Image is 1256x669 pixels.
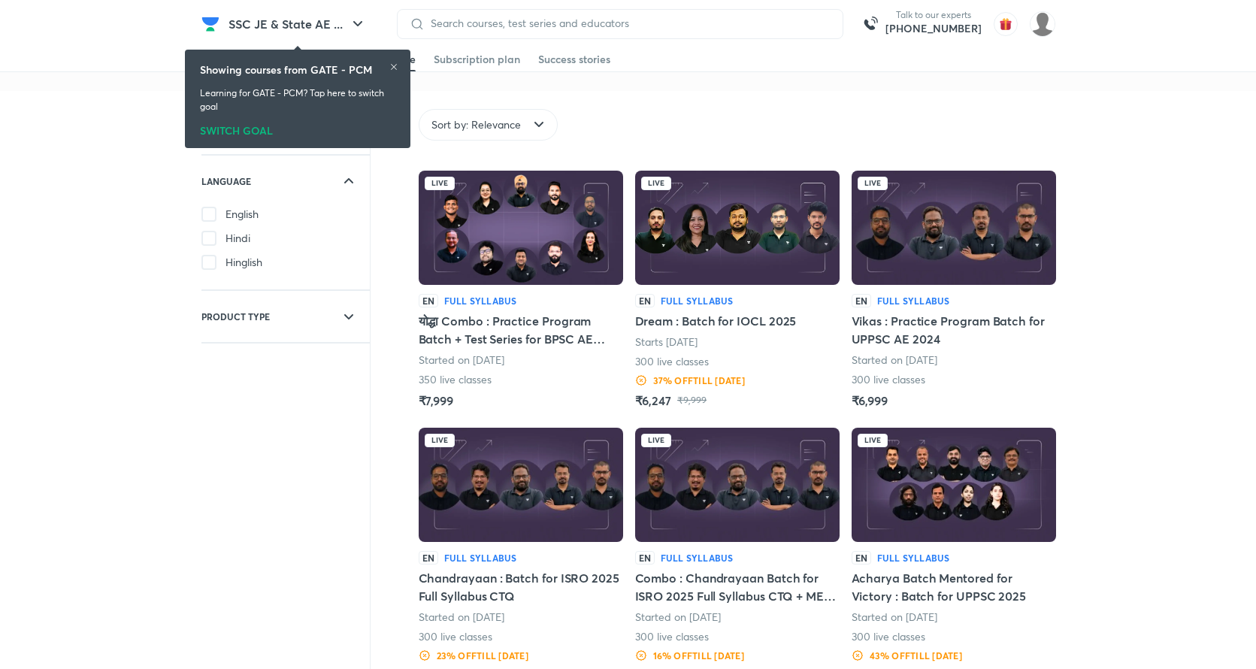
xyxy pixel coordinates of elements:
p: Learning for GATE - PCM? Tap here to switch goal [200,86,395,114]
p: 350 live classes [419,372,492,387]
a: Success stories [538,47,610,71]
p: 300 live classes [852,629,926,644]
img: Batch Thumbnail [852,171,1056,285]
h5: Combo : Chandrayaan Batch for ISRO 2025 Full Syllabus CTQ + ME 12Months Subscription [635,569,840,605]
img: Discount Logo [635,374,647,386]
h6: 37 % OFF till [DATE] [653,374,745,387]
h6: 43 % OFF till [DATE] [870,649,962,662]
p: ₹9,999 [677,395,707,407]
img: Company Logo [201,15,219,33]
div: Live [858,434,888,447]
img: Discount Logo [852,649,864,661]
span: English [225,207,259,222]
h6: Full Syllabus [661,551,734,565]
h5: योद्धा Combo : Practice Program Batch + Test Series for BPSC AE 2025 [419,312,623,348]
h5: Chandrayaan : Batch for ISRO 2025 Full Syllabus CTQ [419,569,623,605]
p: 300 live classes [635,629,710,644]
p: 300 live classes [635,354,710,369]
img: Batch Thumbnail [852,428,1056,542]
h5: ₹6,247 [635,392,672,410]
img: Batch Thumbnail [635,428,840,542]
img: Abdul Ramzeen [1030,11,1055,37]
p: EN [635,294,655,307]
p: EN [419,294,438,307]
h6: Full Syllabus [877,551,950,565]
p: Starts [DATE] [635,334,698,350]
span: Hinglish [225,255,262,270]
h5: ₹6,999 [852,392,888,410]
div: Success stories [538,52,610,67]
h6: Full Syllabus [661,294,734,307]
div: Live [641,434,671,447]
h6: 23 % OFF till [DATE] [437,649,528,662]
p: Started on [DATE] [419,353,504,368]
h6: 16 % OFF till [DATE] [653,649,744,662]
h5: Vikas : Practice Program Batch for UPPSC AE 2024 [852,312,1056,348]
h6: PRODUCT TYPE [201,309,270,324]
h5: Dream : Batch for IOCL 2025 [635,312,797,330]
p: 300 live classes [852,372,926,387]
img: Discount Logo [635,649,647,661]
div: Live [641,177,671,190]
p: Started on [DATE] [635,610,721,625]
div: Live [425,177,455,190]
h6: Full Syllabus [877,294,950,307]
h6: LANGUAGE [201,174,251,189]
a: [PHONE_NUMBER] [885,21,982,36]
span: Sort by: Relevance [431,117,521,132]
h6: Full Syllabus [444,551,517,565]
img: Batch Thumbnail [419,428,623,542]
h5: Acharya Batch Mentored for Victory : Batch for UPPSC 2025 [852,569,1056,605]
p: EN [852,551,871,565]
p: Started on [DATE] [419,610,504,625]
img: call-us [855,9,885,39]
p: Started on [DATE] [852,610,937,625]
span: Hindi [225,231,250,246]
p: Started on [DATE] [852,353,937,368]
img: Batch Thumbnail [419,171,623,285]
img: Batch Thumbnail [635,171,840,285]
div: Subscription plan [434,52,520,67]
p: EN [419,551,438,565]
button: SSC JE & State AE ... [219,9,376,39]
img: avatar [994,12,1018,36]
h5: ₹7,999 [419,392,454,410]
h6: Showing courses from GATE - PCM [200,62,372,77]
a: Subscription plan [434,47,520,71]
p: 300 live classes [419,629,493,644]
img: Discount Logo [419,649,431,661]
h6: Full Syllabus [444,294,517,307]
p: EN [852,294,871,307]
div: SWITCH GOAL [200,120,395,136]
input: Search courses, test series and educators [425,17,831,29]
div: Live [425,434,455,447]
div: Live [858,177,888,190]
p: EN [635,551,655,565]
p: Talk to our experts [885,9,982,21]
